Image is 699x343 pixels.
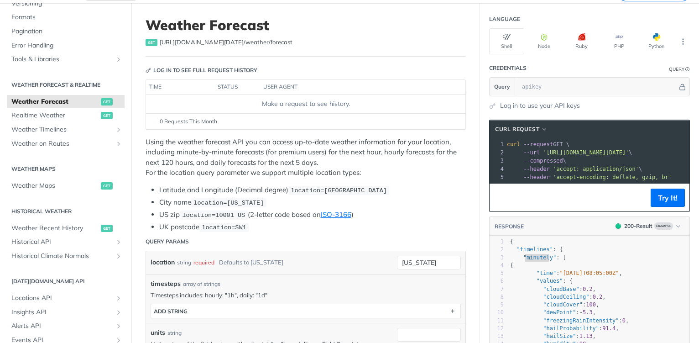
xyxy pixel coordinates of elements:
div: 4 [490,165,505,173]
span: Realtime Weather [11,111,99,120]
span: Weather on Routes [11,139,113,148]
svg: More ellipsis [679,37,687,46]
span: \ [507,149,632,156]
span: Error Handling [11,41,122,50]
span: curl [507,141,520,148]
div: required [193,256,214,269]
span: : , [510,309,596,316]
div: 8 [490,293,504,301]
span: : , [510,333,596,339]
span: https://api.tomorrow.io/v4/weather/forecast [160,38,292,47]
a: Weather on RoutesShow subpages for Weather on Routes [7,137,125,151]
span: 91.4 [602,325,616,332]
span: "cloudCeiling" [543,294,589,300]
div: 11 [490,317,504,325]
span: { [510,262,513,269]
span: : { [510,246,563,253]
span: \ [507,166,642,172]
a: Tools & LibrariesShow subpages for Tools & Libraries [7,53,125,66]
div: 6 [490,277,504,285]
a: Realtime Weatherget [7,109,125,122]
span: Example [654,222,673,230]
span: Query [494,83,510,91]
span: : , [510,270,622,276]
div: 4 [490,262,504,269]
span: location=[GEOGRAPHIC_DATA] [291,187,387,194]
div: Credentials [489,64,527,72]
span: cURL Request [495,125,539,133]
span: "values" [537,278,563,284]
div: 2 [490,148,505,157]
button: Try It! [651,189,685,207]
button: Show subpages for Locations API [115,295,122,302]
a: Formats [7,11,125,24]
span: : , [510,286,596,292]
h1: Weather Forecast [146,17,466,33]
li: City name [159,197,466,208]
a: Weather Mapsget [7,179,125,193]
span: --compressed [523,158,563,164]
button: Show subpages for Tools & Libraries [115,56,122,63]
div: Defaults to [US_STATE] [219,256,283,269]
a: Pagination [7,25,125,38]
div: 200 - Result [624,222,652,230]
a: Weather Forecastget [7,95,125,109]
span: : , [510,301,599,308]
th: user agent [260,80,447,95]
p: Using the weather forecast API you can access up-to-date weather information for your location, i... [146,137,466,178]
div: 9 [490,301,504,309]
label: location [151,256,175,269]
button: cURL Request [492,125,551,134]
span: 100 [586,301,596,308]
span: location=10001 US [182,212,245,219]
button: Query [490,78,515,96]
div: 10 [490,309,504,317]
span: Alerts API [11,322,113,331]
h2: Weather Forecast & realtime [7,81,125,89]
i: Information [685,67,690,72]
div: array of strings [183,280,220,288]
span: "hailProbability" [543,325,599,332]
button: PHP [601,28,636,54]
div: Query [669,66,684,73]
li: US zip (2-letter code based on ) [159,210,466,220]
span: 0.2 [593,294,603,300]
span: { [510,238,513,245]
span: 1.13 [579,333,593,339]
button: Shell [489,28,524,54]
button: Show subpages for Historical Climate Normals [115,253,122,260]
div: ADD string [154,308,188,315]
span: "cloudBase" [543,286,579,292]
span: "freezingRainIntensity" [543,317,619,324]
div: 7 [490,285,504,293]
button: Ruby [564,28,599,54]
span: "timelines" [516,246,553,253]
span: \ [507,158,566,164]
div: 5 [490,269,504,277]
button: Python [639,28,674,54]
th: status [214,80,260,95]
span: --url [523,149,540,156]
button: 200200-ResultExample [611,222,685,231]
div: Language [489,15,520,23]
input: apikey [517,78,678,96]
div: 3 [490,254,504,262]
button: ADD string [151,304,460,318]
span: "time" [537,270,556,276]
li: UK postcode [159,222,466,232]
span: 200 [616,223,621,229]
div: 13 [490,332,504,340]
button: Show subpages for Historical API [115,238,122,246]
a: Historical Climate NormalsShow subpages for Historical Climate Normals [7,249,125,263]
button: Show subpages for Alerts API [115,322,122,330]
span: --header [523,174,550,180]
span: get [101,225,113,232]
span: "hailSize" [543,333,576,339]
span: location=SW1 [202,224,246,231]
p: Timesteps includes: hourly: "1h", daily: "1d" [151,291,461,299]
h2: Weather Maps [7,165,125,173]
span: 'accept-encoding: deflate, gzip, br' [553,174,672,180]
span: get [101,98,113,106]
span: Locations API [11,294,113,303]
span: Insights API [11,308,113,317]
